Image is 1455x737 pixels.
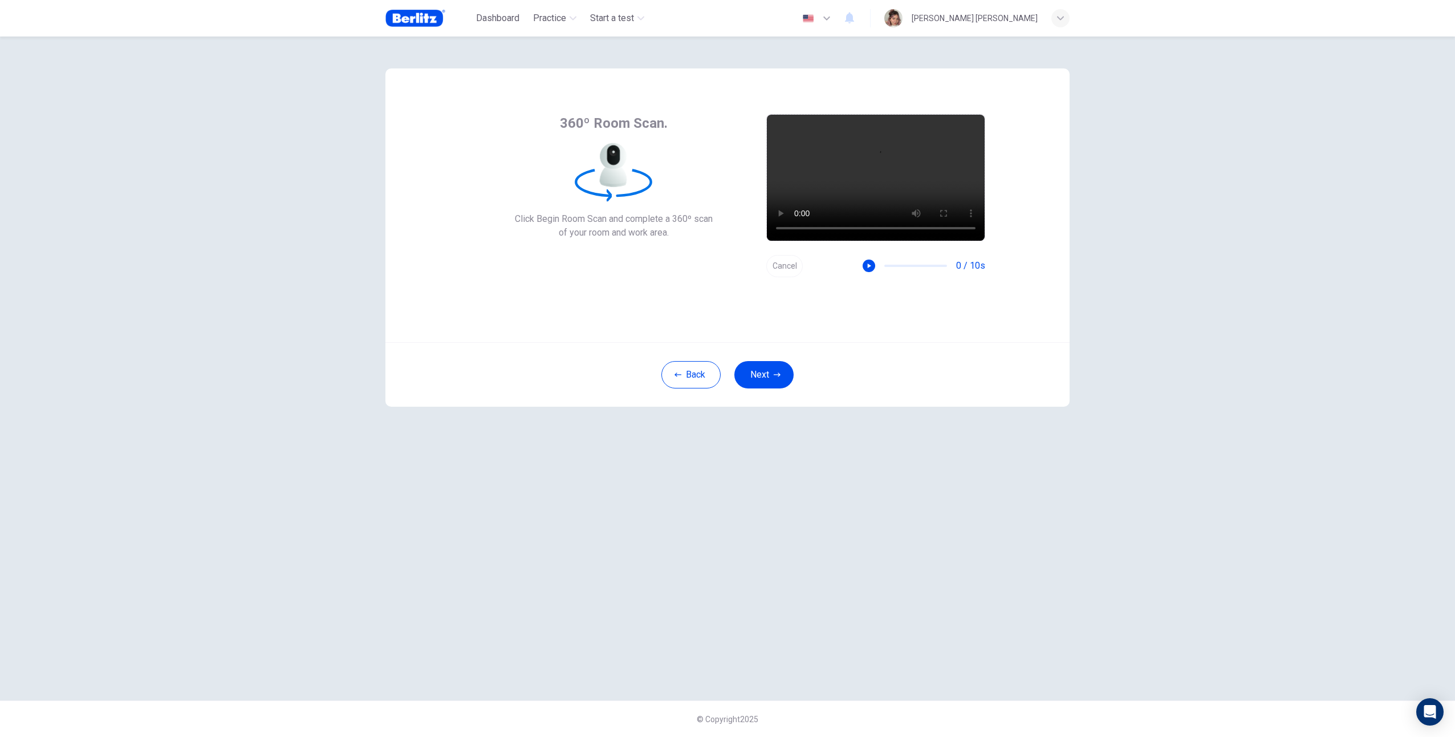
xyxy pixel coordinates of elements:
[515,212,713,226] span: Click Begin Room Scan and complete a 360º scan
[385,7,472,30] a: Berlitz Brasil logo
[912,11,1038,25] div: [PERSON_NAME] [PERSON_NAME]
[884,9,903,27] img: Profile picture
[385,7,445,30] img: Berlitz Brasil logo
[590,11,634,25] span: Start a test
[476,11,519,25] span: Dashboard
[560,114,668,132] span: 360º Room Scan.
[515,226,713,240] span: of your room and work area.
[697,715,758,724] span: © Copyright 2025
[529,8,581,29] button: Practice
[533,11,566,25] span: Practice
[766,255,803,277] button: Cancel
[586,8,649,29] button: Start a test
[734,361,794,388] button: Next
[801,14,815,23] img: en
[472,8,524,29] button: Dashboard
[1416,698,1444,726] div: Open Intercom Messenger
[661,361,721,388] button: Back
[956,259,985,273] span: 0 / 10s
